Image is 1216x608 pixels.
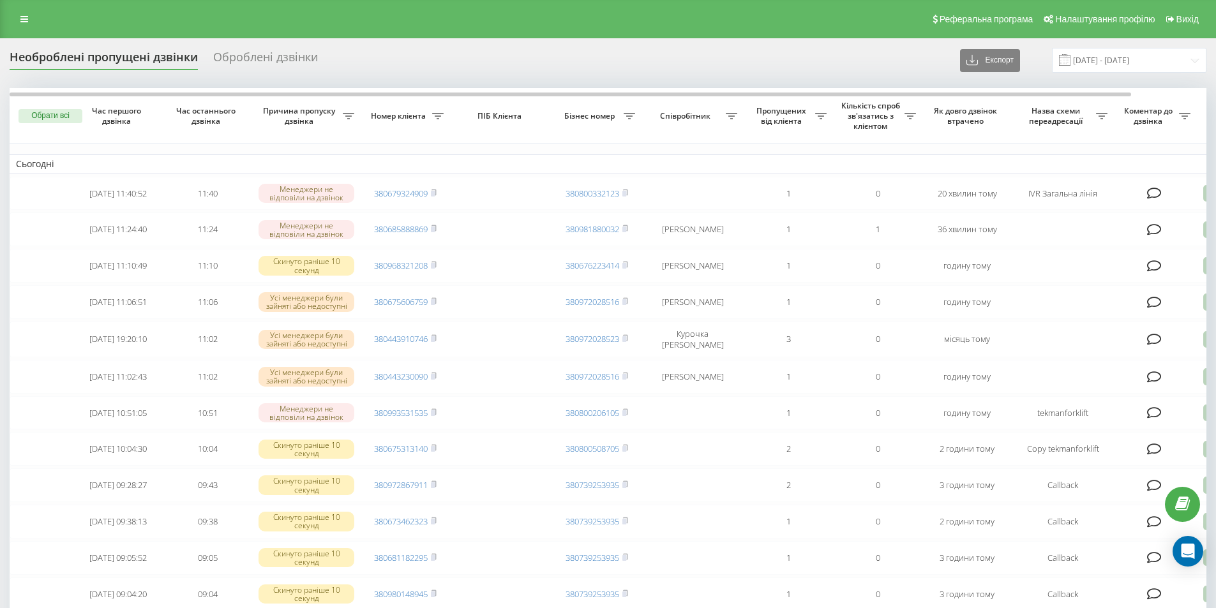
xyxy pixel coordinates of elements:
[163,505,252,538] td: 09:38
[922,212,1012,246] td: 36 хвилин тому
[922,285,1012,319] td: годину тому
[84,106,153,126] span: Час першого дзвінка
[259,292,354,311] div: Усі менеджери були зайняті або недоступні
[73,432,163,466] td: [DATE] 10:04:30
[73,541,163,575] td: [DATE] 09:05:52
[566,260,619,271] a: 380676223414
[833,505,922,538] td: 0
[744,505,833,538] td: 1
[213,50,318,70] div: Оброблені дзвінки
[259,256,354,275] div: Скинуто раніше 10 секунд
[960,49,1020,72] button: Експорт
[1012,177,1114,211] td: IVR Загальна лінія
[1176,14,1199,24] span: Вихід
[173,106,242,126] span: Час останнього дзвінка
[1012,468,1114,502] td: Callback
[259,403,354,422] div: Менеджери не відповіли на дзвінок
[1012,396,1114,430] td: tekmanforklift
[933,106,1002,126] span: Як довго дзвінок втрачено
[259,106,343,126] span: Причина пропуску дзвінка
[744,322,833,357] td: 3
[374,479,428,491] a: 380972867911
[163,360,252,394] td: 11:02
[163,541,252,575] td: 09:05
[566,371,619,382] a: 380972028516
[163,212,252,246] td: 11:24
[744,360,833,394] td: 1
[559,111,624,121] span: Бізнес номер
[374,260,428,271] a: 380968321208
[922,360,1012,394] td: годину тому
[19,109,82,123] button: Обрати всі
[374,188,428,199] a: 380679324909
[744,177,833,211] td: 1
[922,468,1012,502] td: 3 години тому
[922,177,1012,211] td: 20 хвилин тому
[163,322,252,357] td: 11:02
[839,101,904,131] span: Кількість спроб зв'язатись з клієнтом
[374,333,428,345] a: 380443910746
[1120,106,1179,126] span: Коментар до дзвінка
[922,432,1012,466] td: 2 години тому
[922,322,1012,357] td: місяць тому
[642,249,744,283] td: [PERSON_NAME]
[642,285,744,319] td: [PERSON_NAME]
[566,188,619,199] a: 380800332123
[833,432,922,466] td: 0
[833,541,922,575] td: 0
[259,367,354,386] div: Усі менеджери були зайняті або недоступні
[566,515,619,527] a: 380739253935
[744,212,833,246] td: 1
[163,432,252,466] td: 10:04
[163,468,252,502] td: 09:43
[73,177,163,211] td: [DATE] 11:40:52
[744,396,833,430] td: 1
[163,249,252,283] td: 11:10
[833,396,922,430] td: 0
[374,515,428,527] a: 380673462323
[566,296,619,308] a: 380972028516
[1012,541,1114,575] td: Callback
[163,285,252,319] td: 11:06
[259,512,354,531] div: Скинуто раніше 10 секунд
[259,584,354,604] div: Скинуто раніше 10 секунд
[744,432,833,466] td: 2
[163,177,252,211] td: 11:40
[566,552,619,563] a: 380739253935
[566,479,619,491] a: 380739253935
[833,285,922,319] td: 0
[73,212,163,246] td: [DATE] 11:24:40
[642,360,744,394] td: [PERSON_NAME]
[833,468,922,502] td: 0
[73,505,163,538] td: [DATE] 09:38:13
[1173,536,1203,567] div: Open Intercom Messenger
[833,249,922,283] td: 0
[259,475,354,494] div: Скинуто раніше 10 секунд
[73,322,163,357] td: [DATE] 19:20:10
[642,212,744,246] td: [PERSON_NAME]
[642,322,744,357] td: Курочка [PERSON_NAME]
[374,588,428,600] a: 380980148945
[833,212,922,246] td: 1
[73,285,163,319] td: [DATE] 11:06:51
[566,588,619,600] a: 380739253935
[922,541,1012,575] td: 3 години тому
[461,111,541,121] span: ПІБ Клієнта
[259,184,354,203] div: Менеджери не відповіли на дзвінок
[744,249,833,283] td: 1
[259,548,354,567] div: Скинуто раніше 10 секунд
[374,296,428,308] a: 380675606759
[1012,432,1114,466] td: Copy tekmanforklift
[833,360,922,394] td: 0
[922,396,1012,430] td: годину тому
[374,443,428,454] a: 380675313140
[73,360,163,394] td: [DATE] 11:02:43
[566,443,619,454] a: 380800508705
[744,541,833,575] td: 1
[163,396,252,430] td: 10:51
[566,223,619,235] a: 380981880032
[367,111,432,121] span: Номер клієнта
[259,220,354,239] div: Менеджери не відповіли на дзвінок
[833,322,922,357] td: 0
[566,407,619,419] a: 380800206105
